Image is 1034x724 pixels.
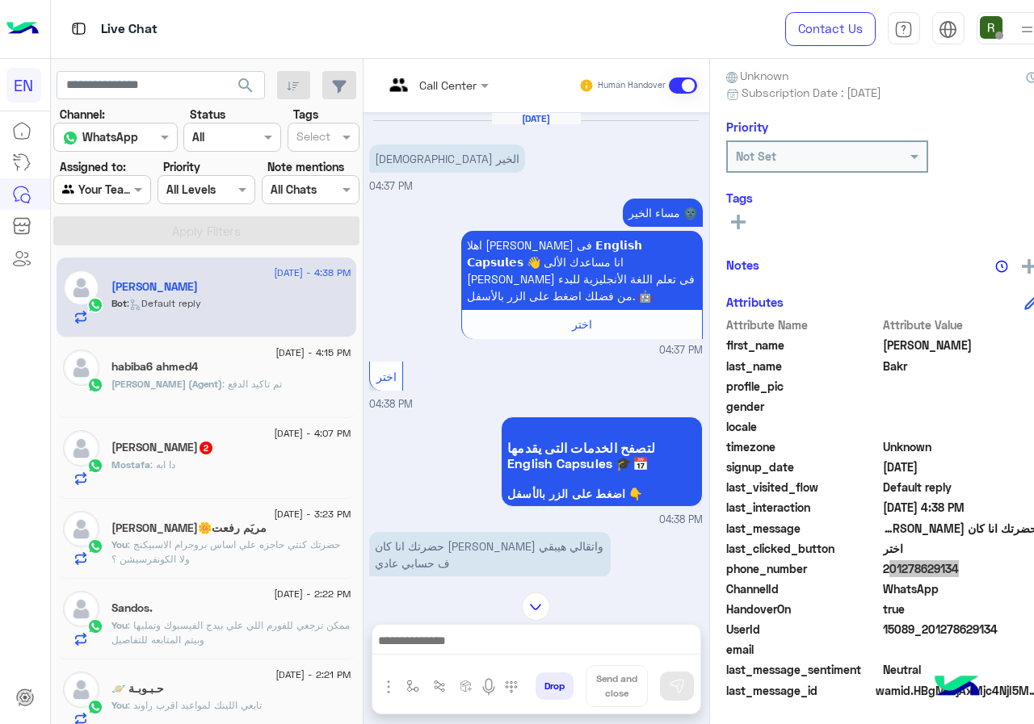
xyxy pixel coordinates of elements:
[369,532,611,577] p: 10/9/2025, 4:38 PM
[726,119,768,134] h6: Priority
[222,378,282,390] span: تم تاكيد الدفع
[726,682,872,699] span: last_message_id
[274,507,351,521] span: [DATE] - 3:23 PM
[507,440,696,471] span: لتصفح الخدمات التى يقدمها English Capsules 🎓📅
[726,67,789,84] span: Unknown
[111,601,153,615] h5: Sandos.
[726,358,881,375] span: last_name
[369,144,525,173] p: 10/9/2025, 4:37 PM
[87,458,103,474] img: WhatsApp
[226,71,266,106] button: search
[659,343,703,358] span: 04:37 PM
[369,180,413,192] span: 04:37 PM
[63,511,99,547] img: defaultAdmin.png
[63,430,99,467] img: defaultAdmin.png
[726,520,881,537] span: last_message
[522,592,550,621] img: scroll
[190,106,225,123] label: Status
[572,317,592,331] span: اختر
[726,458,881,475] span: signup_date
[726,418,881,435] span: locale
[406,680,419,693] img: select flow
[63,349,99,386] img: defaultAdmin.png
[479,677,498,697] img: send voice note
[101,19,158,40] p: Live Chat
[111,699,128,711] span: You
[461,231,703,310] p: 10/9/2025, 4:37 PM
[505,680,518,693] img: make a call
[111,538,128,550] span: You
[726,378,881,395] span: profile_pic
[127,297,201,309] span: : Default reply
[939,20,957,39] img: tab
[60,158,126,175] label: Assigned to:
[6,12,39,46] img: Logo
[60,106,105,123] label: Channel:
[726,337,881,354] span: first_name
[726,601,881,617] span: HandoverOn
[888,12,920,46] a: tab
[200,442,212,454] span: 2
[150,458,175,471] span: دا ابه
[87,618,103,634] img: WhatsApp
[87,297,103,313] img: WhatsApp
[293,106,318,123] label: Tags
[63,270,99,306] img: defaultAdmin.png
[536,672,574,700] button: Drop
[492,113,581,124] h6: [DATE]
[726,580,881,597] span: ChannelId
[726,499,881,516] span: last_interaction
[6,68,41,103] div: EN
[726,661,881,678] span: last_message_sentiment
[274,426,351,441] span: [DATE] - 4:07 PM
[785,12,876,46] a: Contact Us
[726,295,784,309] h6: Attributes
[726,560,881,577] span: phone_number
[433,680,446,693] img: Trigger scenario
[669,678,685,694] img: send message
[111,280,198,294] h5: Ahmed Bakr
[69,19,89,39] img: tab
[726,540,881,557] span: last_clicked_button
[87,699,103,715] img: WhatsApp
[894,20,913,39] img: tab
[995,260,1008,273] img: notes
[267,158,344,175] label: Note mentions
[163,158,200,175] label: Priority
[111,378,222,390] span: [PERSON_NAME] (Agent)
[929,659,986,716] img: hulul-logo.png
[274,266,351,280] span: [DATE] - 4:38 PM
[128,699,262,711] span: تابعي اللينك لمواعيد اقرب راوند
[111,619,350,646] span: ممكن ترجعي للفورم اللي علي بيدج الفيسبوك وتمليها وبيتم المتابعه للتفاصيل
[111,458,150,471] span: Mostafa
[507,488,696,500] span: اضغط على الزر بالأسفل 👇
[111,538,340,565] span: حضرتك كنتي حاجزه علي اساس بروجرام الاسبيكنج ولا الكونفرسيشن ؟
[63,672,99,708] img: defaultAdmin.png
[275,668,351,682] span: [DATE] - 2:21 PM
[460,680,473,693] img: create order
[399,673,426,700] button: select flow
[111,360,198,374] h5: habiba6 ahmed4
[87,377,103,393] img: WhatsApp
[726,621,881,638] span: UserId
[726,257,759,272] h6: Notes
[586,665,648,707] button: Send and close
[87,538,103,555] img: WhatsApp
[236,76,255,95] span: search
[111,441,214,454] h5: Mostafa Shaheen
[598,79,666,92] small: Human Handover
[379,677,398,697] img: send attachment
[726,479,881,496] span: last_visited_flow
[111,619,128,631] span: You
[426,673,452,700] button: Trigger scenario
[274,587,351,601] span: [DATE] - 2:22 PM
[726,641,881,658] span: email
[726,316,881,333] span: Attribute Name
[376,370,397,383] span: اختر
[452,673,479,700] button: create order
[275,345,351,360] span: [DATE] - 4:15 PM
[111,297,127,309] span: Bot
[726,438,881,455] span: timezone
[63,591,99,627] img: defaultAdmin.png
[742,84,881,101] span: Subscription Date : [DATE]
